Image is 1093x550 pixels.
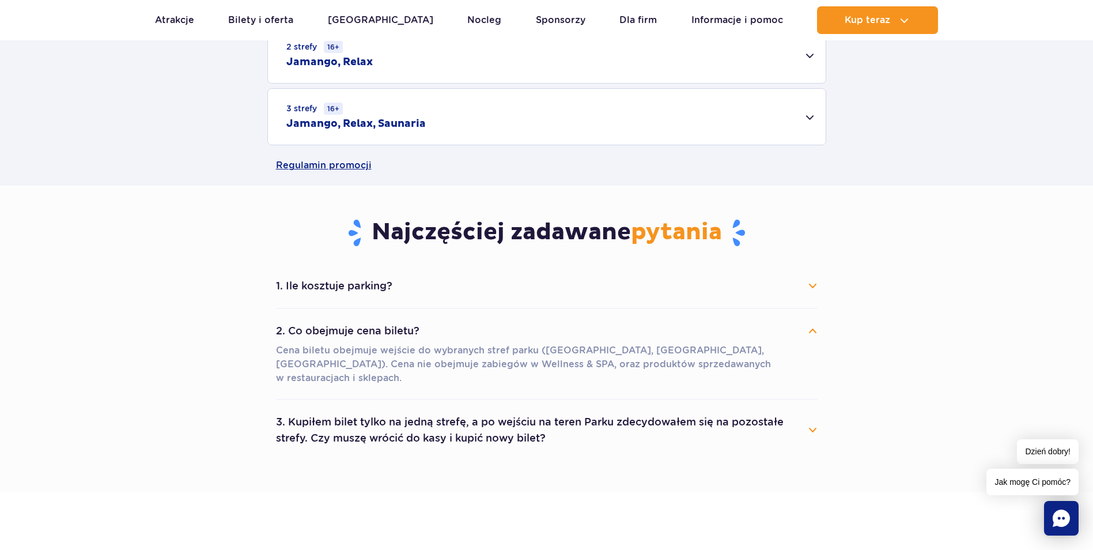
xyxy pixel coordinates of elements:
span: Kup teraz [845,15,890,25]
h3: Najczęściej zadawane [276,218,818,248]
p: Cena biletu obejmuje wejście do wybranych stref parku ([GEOGRAPHIC_DATA], [GEOGRAPHIC_DATA], [GEO... [276,344,818,385]
a: Dla firm [619,6,657,34]
a: [GEOGRAPHIC_DATA] [328,6,433,34]
span: Dzień dobry! [1017,439,1079,464]
button: 1. Ile kosztuje parking? [276,273,818,299]
button: 2. Co obejmuje cena biletu? [276,318,818,344]
small: 16+ [324,103,343,115]
a: Sponsorzy [536,6,585,34]
h2: Jamango, Relax, Saunaria [286,117,426,131]
h2: Jamango, Relax [286,55,373,69]
button: Kup teraz [817,6,938,34]
span: pytania [631,218,722,247]
a: Nocleg [467,6,501,34]
small: 2 strefy [286,41,343,53]
span: Jak mogę Ci pomóc? [986,469,1079,495]
a: Bilety i oferta [228,6,293,34]
small: 16+ [324,41,343,53]
button: 3. Kupiłem bilet tylko na jedną strefę, a po wejściu na teren Parku zdecydowałem się na pozostałe... [276,409,818,451]
div: Chat [1044,501,1079,536]
small: 3 strefy [286,103,343,115]
a: Regulamin promocji [276,145,818,186]
a: Atrakcje [155,6,194,34]
a: Informacje i pomoc [691,6,783,34]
